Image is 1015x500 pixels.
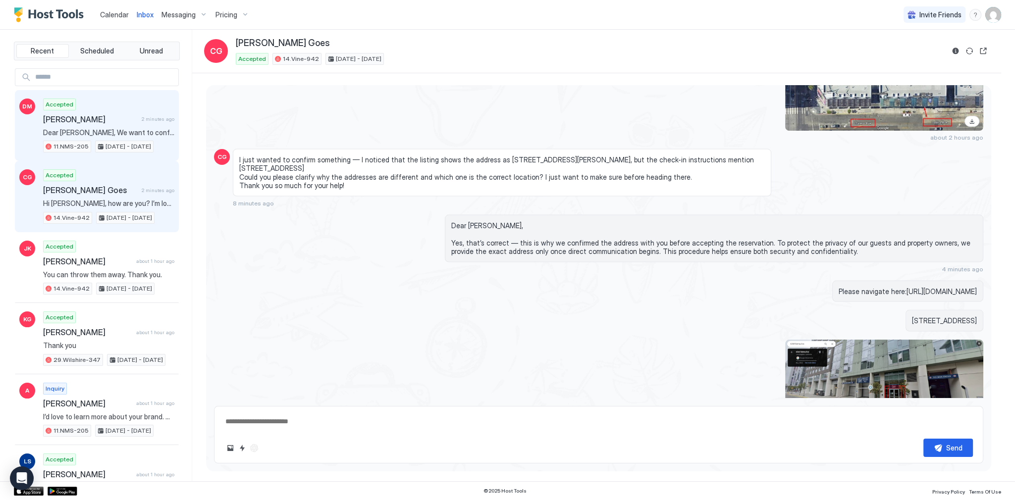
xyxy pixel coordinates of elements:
[106,426,151,435] span: [DATE] - [DATE]
[233,200,274,207] span: 8 minutes ago
[43,270,174,279] span: You can throw them away. Thank you.
[43,199,174,208] span: Hi [PERSON_NAME], how are you? I’m looking for an Airbnb to stay until [DATE] or [DATE]. I’m tryi...
[53,213,90,222] span: 14.Vine-942
[136,258,174,264] span: about 1 hour ago
[100,10,129,19] span: Calendar
[46,384,64,393] span: Inquiry
[107,213,152,222] span: [DATE] - [DATE]
[43,327,132,337] span: [PERSON_NAME]
[283,54,319,63] span: 14.Vine-942
[336,54,381,63] span: [DATE] - [DATE]
[969,9,981,21] div: menu
[239,155,765,190] span: I just wanted to confirm something — I noticed that the listing shows the address as [STREET_ADDR...
[46,313,73,322] span: Accepted
[985,7,1001,23] div: User profile
[43,412,174,421] span: I’d love to learn more about your brand. Do you have a website?
[48,487,77,496] a: Google Play Store
[215,10,237,19] span: Pricing
[16,44,69,58] button: Recent
[53,426,89,435] span: 11.NMS-205
[977,45,989,57] button: Open reservation
[136,400,174,406] span: about 1 hour ago
[31,47,54,55] span: Recent
[963,45,975,57] button: Sync reservation
[117,355,163,364] span: [DATE] - [DATE]
[46,455,73,464] span: Accepted
[224,442,236,454] button: Upload image
[942,265,983,273] span: 4 minutes ago
[946,443,962,453] div: Send
[839,287,977,296] span: Please navigate here:[URL][DOMAIN_NAME]
[142,187,174,194] span: 2 minutes ago
[912,316,977,325] span: [STREET_ADDRESS]
[137,10,154,19] span: Inbox
[23,315,32,324] span: KG
[140,47,163,55] span: Unread
[451,221,977,256] span: Dear [PERSON_NAME], Yes, that’s correct — this is why we confirmed the address with you before ac...
[950,45,962,57] button: Reservation information
[238,54,266,63] span: Accepted
[43,114,138,124] span: [PERSON_NAME]
[14,7,88,22] a: Host Tools Logo
[43,185,138,195] span: [PERSON_NAME] Goes
[106,142,151,151] span: [DATE] - [DATE]
[919,10,962,19] span: Invite Friends
[930,134,983,141] span: about 2 hours ago
[46,100,73,109] span: Accepted
[53,142,89,151] span: 11.NMS-205
[24,457,31,466] span: LS
[46,242,73,251] span: Accepted
[161,10,196,19] span: Messaging
[25,386,29,395] span: A
[964,116,979,127] a: Download
[31,69,178,86] input: Input Field
[136,329,174,336] span: about 1 hour ago
[53,284,90,293] span: 14.Vine-942
[142,116,174,122] span: 2 minutes ago
[210,45,222,57] span: CG
[43,128,174,137] span: Dear [PERSON_NAME], We want to confirm that you’ve read the pre-booking message about the propert...
[137,9,154,20] a: Inbox
[80,47,114,55] span: Scheduled
[932,486,965,496] a: Privacy Policy
[43,399,132,408] span: [PERSON_NAME]
[136,471,174,478] span: about 1 hour ago
[107,284,152,293] span: [DATE] - [DATE]
[43,469,132,479] span: [PERSON_NAME]
[24,244,31,253] span: JK
[236,38,330,49] span: [PERSON_NAME] Goes
[53,355,101,364] span: 29.Wilshire-347
[217,152,227,161] span: CG
[923,439,973,457] button: Send
[969,489,1001,495] span: Terms Of Use
[14,42,180,60] div: tab-group
[785,340,983,427] div: View image
[969,486,1001,496] a: Terms Of Use
[10,466,34,490] div: Open Intercom Messenger
[14,487,44,496] a: App Store
[46,171,73,180] span: Accepted
[483,488,527,494] span: © 2025 Host Tools
[43,256,132,266] span: [PERSON_NAME]
[23,173,32,182] span: CG
[71,44,123,58] button: Scheduled
[125,44,177,58] button: Unread
[22,102,32,111] span: DM
[43,341,174,350] span: Thank you
[100,9,129,20] a: Calendar
[236,442,248,454] button: Quick reply
[932,489,965,495] span: Privacy Policy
